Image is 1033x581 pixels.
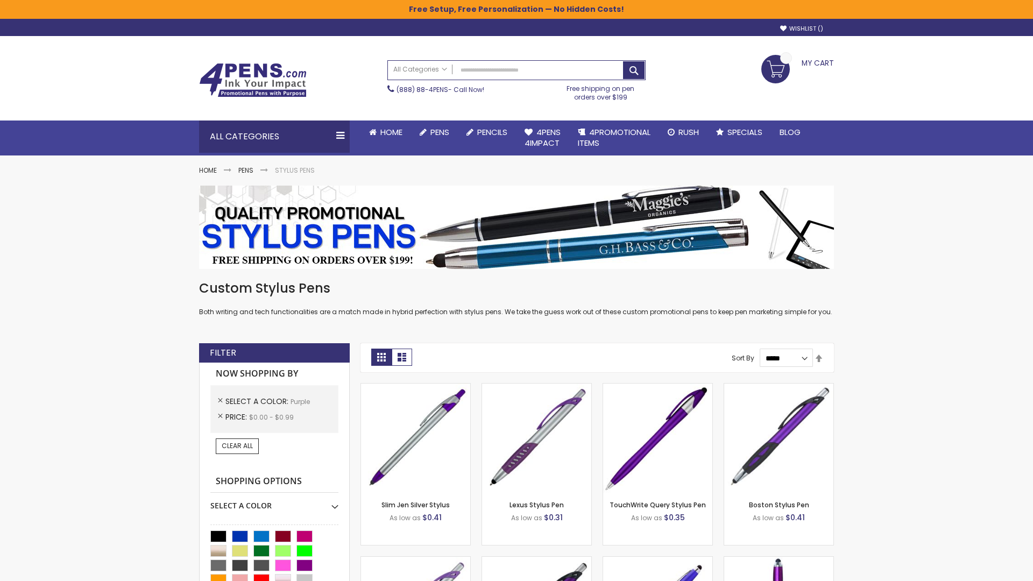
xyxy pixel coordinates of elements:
[525,126,561,148] span: 4Pens 4impact
[381,500,450,509] a: Slim Jen Silver Stylus
[397,85,448,94] a: (888) 88-4PENS
[724,383,833,392] a: Boston Stylus Pen-Purple
[664,512,685,523] span: $0.35
[631,513,662,522] span: As low as
[249,413,294,422] span: $0.00 - $0.99
[390,513,421,522] span: As low as
[482,556,591,565] a: Lexus Metallic Stylus Pen-Purple
[216,438,259,454] a: Clear All
[380,126,402,138] span: Home
[458,121,516,144] a: Pencils
[707,121,771,144] a: Specials
[361,556,470,565] a: Boston Silver Stylus Pen-Purple
[659,121,707,144] a: Rush
[678,126,699,138] span: Rush
[199,280,834,317] div: Both writing and tech functionalities are a match made in hybrid perfection with stylus pens. We ...
[275,166,315,175] strong: Stylus Pens
[397,85,484,94] span: - Call Now!
[603,556,712,565] a: Sierra Stylus Twist Pen-Purple
[210,493,338,511] div: Select A Color
[430,126,449,138] span: Pens
[225,412,249,422] span: Price
[210,470,338,493] strong: Shopping Options
[371,349,392,366] strong: Grid
[511,513,542,522] span: As low as
[749,500,809,509] a: Boston Stylus Pen
[477,126,507,138] span: Pencils
[727,126,762,138] span: Specials
[210,363,338,385] strong: Now Shopping by
[753,513,784,522] span: As low as
[482,384,591,493] img: Lexus Stylus Pen-Purple
[732,353,754,363] label: Sort By
[578,126,650,148] span: 4PROMOTIONAL ITEMS
[724,384,833,493] img: Boston Stylus Pen-Purple
[422,512,442,523] span: $0.41
[516,121,569,155] a: 4Pens4impact
[291,397,310,406] span: Purple
[225,396,291,407] span: Select A Color
[199,186,834,269] img: Stylus Pens
[361,383,470,392] a: Slim Jen Silver Stylus-Purple
[603,384,712,493] img: TouchWrite Query Stylus Pen-Purple
[544,512,563,523] span: $0.31
[510,500,564,509] a: Lexus Stylus Pen
[388,61,452,79] a: All Categories
[603,383,712,392] a: TouchWrite Query Stylus Pen-Purple
[360,121,411,144] a: Home
[771,121,809,144] a: Blog
[210,347,236,359] strong: Filter
[199,121,350,153] div: All Categories
[199,280,834,297] h1: Custom Stylus Pens
[724,556,833,565] a: TouchWrite Command Stylus Pen-Purple
[222,441,253,450] span: Clear All
[411,121,458,144] a: Pens
[361,384,470,493] img: Slim Jen Silver Stylus-Purple
[780,126,801,138] span: Blog
[393,65,447,74] span: All Categories
[780,25,823,33] a: Wishlist
[199,63,307,97] img: 4Pens Custom Pens and Promotional Products
[556,80,646,102] div: Free shipping on pen orders over $199
[610,500,706,509] a: TouchWrite Query Stylus Pen
[238,166,253,175] a: Pens
[199,166,217,175] a: Home
[786,512,805,523] span: $0.41
[569,121,659,155] a: 4PROMOTIONALITEMS
[482,383,591,392] a: Lexus Stylus Pen-Purple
